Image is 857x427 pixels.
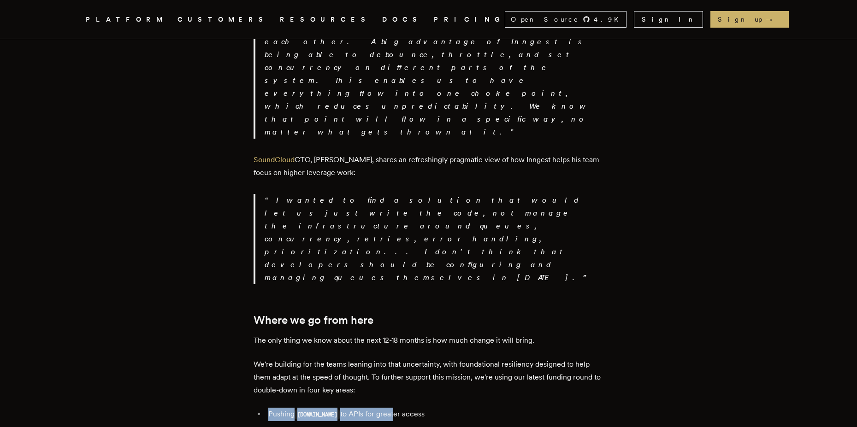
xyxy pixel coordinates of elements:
a: PRICING [434,14,505,25]
button: RESOURCES [280,14,371,25]
span: → [766,15,781,24]
p: CTO, [PERSON_NAME], shares an refreshingly pragmatic view of how Inngest helps his team focus on ... [254,153,604,179]
p: The only thing we know about the next 12-18 months is how much change it will bring. [254,334,604,347]
a: DOCS [382,14,423,25]
a: Sign up [710,11,789,28]
li: Pushing to APIs for greater access [266,408,604,421]
span: 4.9 K [594,15,624,24]
code: [DOMAIN_NAME] [295,409,340,420]
a: SoundCloud [254,155,295,164]
a: CUSTOMERS [177,14,269,25]
strong: Where we go from here [254,313,373,327]
p: We're building for the teams leaning into that uncertainty, with foundational resiliency designed... [254,358,604,397]
p: I wanted to find a solution that would let us just write the code, not manage the infrastructure ... [265,194,604,284]
button: PLATFORM [86,14,166,25]
a: Sign In [634,11,703,28]
span: Open Source [511,15,579,24]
